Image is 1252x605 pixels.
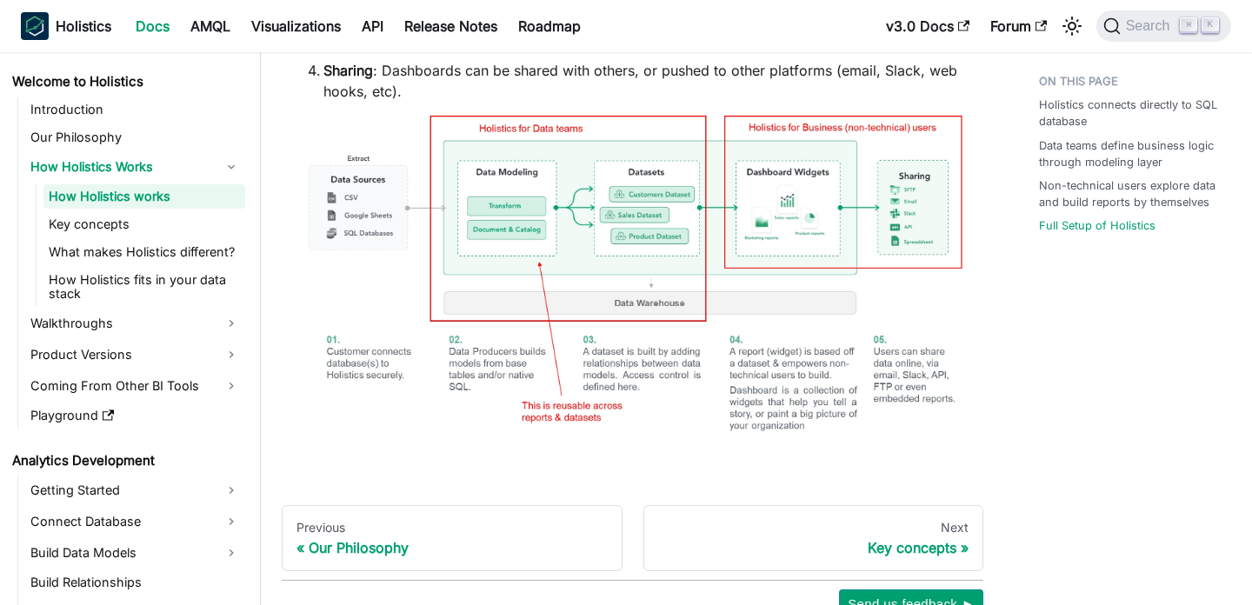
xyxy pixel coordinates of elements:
a: Our Philosophy [25,125,245,150]
kbd: K [1202,17,1219,33]
img: Holistics Workflow [296,116,969,458]
a: Key concepts [43,212,245,236]
a: Full Setup of Holistics [1039,217,1155,234]
kbd: ⌘ [1180,17,1197,33]
a: API [351,12,394,40]
a: Walkthroughs [25,309,245,337]
a: Visualizations [241,12,351,40]
a: How Holistics fits in your data stack [43,268,245,306]
a: Coming From Other BI Tools [25,372,245,400]
a: Forum [980,12,1057,40]
a: Roadmap [508,12,591,40]
div: Our Philosophy [296,539,608,556]
a: Getting Started [25,476,245,504]
a: How Holistics Works [25,153,245,181]
a: Docs [125,12,180,40]
b: Holistics [56,16,111,37]
li: : Dashboards can be shared with others, or pushed to other platforms (email, Slack, web hooks, etc). [323,60,969,102]
div: Next [658,520,969,535]
a: Product Versions [25,341,245,369]
a: What makes Holistics different? [43,240,245,264]
a: Introduction [25,97,245,122]
nav: Docs pages [282,505,983,571]
a: v3.0 Docs [876,12,980,40]
a: Release Notes [394,12,508,40]
strong: Sharing [323,62,373,79]
a: PreviousOur Philosophy [282,505,623,571]
a: HolisticsHolistics [21,12,111,40]
a: Non-technical users explore data and build reports by themselves [1039,177,1224,210]
a: Welcome to Holistics [7,70,245,94]
button: Search (Command+K) [1096,10,1231,42]
a: Build Data Models [25,539,245,567]
div: Previous [296,520,608,535]
span: Search [1121,18,1181,34]
a: How Holistics works [43,184,245,209]
a: Playground [25,403,245,428]
div: Key concepts [658,539,969,556]
a: AMQL [180,12,241,40]
a: Analytics Development [7,449,245,473]
button: Switch between dark and light mode (currently light mode) [1058,12,1086,40]
a: Data teams define business logic through modeling layer [1039,137,1224,170]
a: NextKey concepts [643,505,984,571]
a: Connect Database [25,508,245,535]
a: Holistics connects directly to SQL database [1039,96,1224,130]
a: Build Relationships [25,570,245,595]
img: Holistics [21,12,49,40]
